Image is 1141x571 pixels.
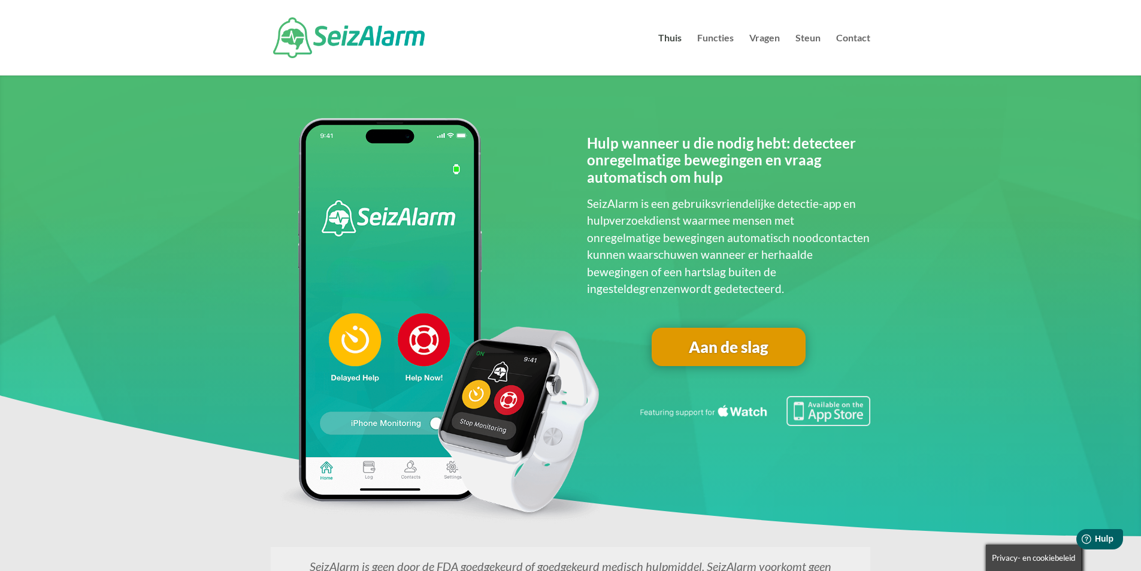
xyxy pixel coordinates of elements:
iframe: Help-widget-launcher [1034,524,1128,558]
font: Functies [697,32,734,43]
a: Vragen [749,34,780,75]
img: SeizAlarm [273,17,425,58]
font: Contact [836,32,870,43]
font: grenzen [639,282,680,295]
font: Thuis [658,32,682,43]
a: Contact [836,34,870,75]
font: Hulp wanneer u die nodig hebt: detecteer onregelmatige bewegingen en vraag automatisch om hulp [587,134,856,186]
font: Steun [795,32,821,43]
img: seizalarm-apple-devices [271,118,608,524]
font: SeizAlarm is een gebruiksvriendelijke detectie-app en hulpverzoekdienst waarmee mensen met onrege... [587,197,870,296]
font: wordt gedetecteerd. [680,282,784,295]
a: Met ondersteuning voor aanvalsdetectie voor de Apple Watch [638,415,870,428]
img: Aanvalsdetectie beschikbaar in de Apple App Store. [638,396,870,426]
a: Steun [795,34,821,75]
a: Thuis [658,34,682,75]
font: Aan de slag [689,337,768,357]
a: Functies [697,34,734,75]
font: Vragen [749,32,780,43]
a: Aan de slag [652,328,806,366]
font: Privacy- en cookiebeleid [992,553,1075,563]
